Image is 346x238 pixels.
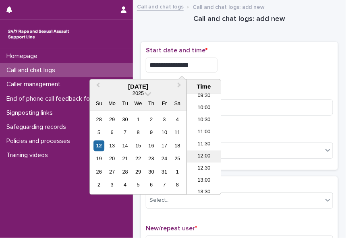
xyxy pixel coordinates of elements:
div: Choose Wednesday, October 1st, 2025 [133,114,144,125]
div: Choose Saturday, October 4th, 2025 [172,114,183,125]
p: Homepage [3,52,44,60]
div: Choose Thursday, October 16th, 2025 [146,141,157,151]
div: Choose Sunday, October 12th, 2025 [93,141,104,151]
li: 12:30 [187,163,221,175]
div: Choose Sunday, November 2nd, 2025 [93,180,104,190]
div: Choose Monday, September 29th, 2025 [107,114,118,125]
div: We [133,98,144,109]
div: Choose Saturday, November 1st, 2025 [172,167,183,178]
div: Choose Monday, October 13th, 2025 [107,141,118,151]
div: Choose Wednesday, October 15th, 2025 [133,141,144,151]
div: Choose Saturday, October 25th, 2025 [172,153,183,164]
div: Choose Sunday, September 28th, 2025 [93,114,104,125]
li: 10:00 [187,102,221,114]
div: [DATE] [90,83,186,90]
img: rhQMoQhaT3yELyF149Cw [6,26,71,42]
li: 13:30 [187,187,221,199]
div: Time [189,83,219,90]
div: Choose Thursday, October 30th, 2025 [146,167,157,178]
div: Choose Monday, November 3rd, 2025 [107,180,118,190]
div: Choose Saturday, October 11th, 2025 [172,127,183,138]
p: Call and chat logs: add new [193,2,265,11]
div: Choose Tuesday, October 28th, 2025 [120,167,131,178]
div: Choose Friday, October 31st, 2025 [159,167,170,178]
li: 11:30 [187,139,221,151]
div: Choose Thursday, October 9th, 2025 [146,127,157,138]
div: Choose Saturday, November 8th, 2025 [172,180,183,190]
div: Choose Sunday, October 19th, 2025 [93,153,104,164]
div: Choose Tuesday, September 30th, 2025 [120,114,131,125]
p: Safeguarding records [3,123,73,131]
div: Mo [107,98,118,109]
button: Previous Month [91,81,104,93]
p: End of phone call feedback form [3,95,104,103]
a: Call and chat logs [137,2,184,11]
div: Choose Sunday, October 26th, 2025 [93,167,104,178]
div: Choose Saturday, October 18th, 2025 [172,141,183,151]
div: Tu [120,98,131,109]
div: Choose Friday, October 24th, 2025 [159,153,170,164]
div: Choose Friday, October 17th, 2025 [159,141,170,151]
p: Caller management [3,81,67,88]
div: Choose Tuesday, November 4th, 2025 [120,180,131,190]
div: Choose Monday, October 20th, 2025 [107,153,118,164]
button: Next Month [174,81,186,93]
div: Sa [172,98,183,109]
div: Choose Tuesday, October 7th, 2025 [120,127,131,138]
div: Choose Thursday, October 2nd, 2025 [146,114,157,125]
div: Choose Thursday, November 6th, 2025 [146,180,157,190]
div: Choose Tuesday, October 21st, 2025 [120,153,131,164]
div: Choose Thursday, October 23rd, 2025 [146,153,157,164]
div: Choose Sunday, October 5th, 2025 [93,127,104,138]
span: Start date and time [146,47,207,54]
div: Choose Wednesday, October 29th, 2025 [133,167,144,178]
div: Choose Monday, October 27th, 2025 [107,167,118,178]
span: New/repeat user [146,225,197,232]
div: Choose Monday, October 6th, 2025 [107,127,118,138]
li: 12:00 [187,151,221,163]
div: Th [146,98,157,109]
li: 11:00 [187,126,221,139]
div: Choose Tuesday, October 14th, 2025 [120,141,131,151]
div: Choose Friday, October 10th, 2025 [159,127,170,138]
li: 13:00 [187,175,221,187]
li: 10:30 [187,114,221,126]
div: Fr [159,98,170,109]
div: Choose Wednesday, November 5th, 2025 [133,180,144,190]
p: Policies and processes [3,137,77,145]
p: Call and chat logs [3,66,62,74]
div: month 2025-10 [93,113,184,192]
h1: Call and chat logs: add new [141,14,338,24]
div: Choose Friday, November 7th, 2025 [159,180,170,190]
p: Training videos [3,151,54,159]
div: Choose Friday, October 3rd, 2025 [159,114,170,125]
div: Choose Wednesday, October 8th, 2025 [133,127,144,138]
div: Select... [149,196,170,205]
p: Signposting links [3,109,59,117]
div: Su [93,98,104,109]
span: 2025 [133,91,144,97]
div: Choose Wednesday, October 22nd, 2025 [133,153,144,164]
li: 09:30 [187,90,221,102]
